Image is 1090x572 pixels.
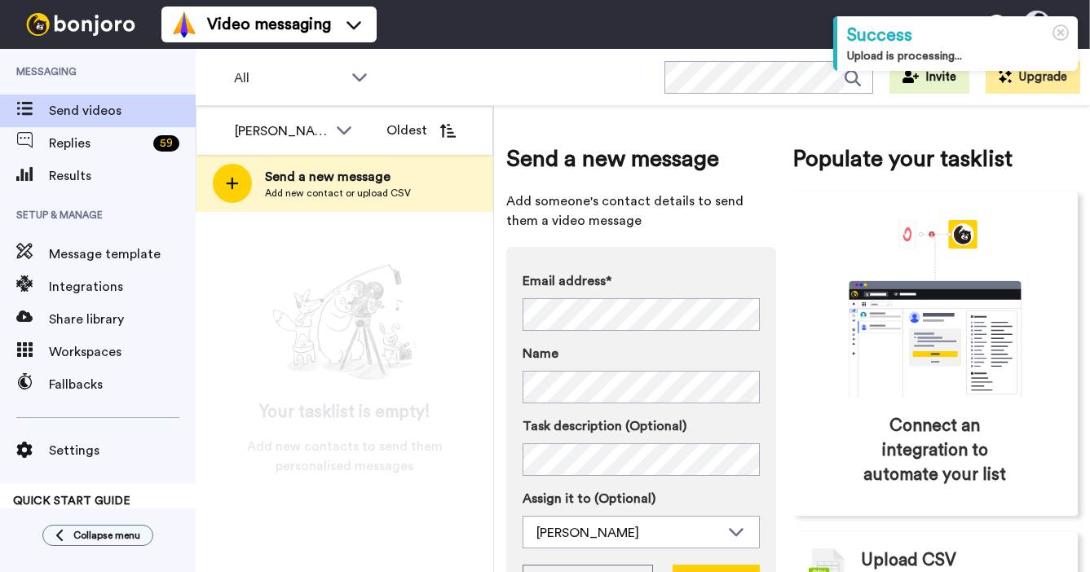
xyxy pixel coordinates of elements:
[889,61,969,94] button: Invite
[235,121,328,141] div: [PERSON_NAME]
[49,375,196,394] span: Fallbacks
[523,416,760,436] label: Task description (Optional)
[234,68,343,88] span: All
[171,11,197,37] img: vm-color.svg
[263,257,426,388] img: ready-set-action.png
[523,489,760,508] label: Assign it to (Optional)
[265,167,411,187] span: Send a new message
[49,310,196,329] span: Share library
[523,344,558,363] span: Name
[153,135,179,152] div: 59
[42,525,153,546] button: Collapse menu
[847,23,1068,48] div: Success
[49,134,147,153] span: Replies
[265,187,411,200] span: Add new contact or upload CSV
[792,143,1079,175] span: Populate your tasklist
[847,48,1068,64] div: Upload is processing...
[536,523,720,543] div: [PERSON_NAME]
[986,61,1080,94] button: Upgrade
[523,271,760,291] label: Email address*
[49,101,196,121] span: Send videos
[49,166,196,186] span: Results
[49,244,196,264] span: Message template
[49,342,196,362] span: Workspaces
[73,529,140,542] span: Collapse menu
[207,13,331,36] span: Video messaging
[374,114,468,147] button: Oldest
[506,191,776,231] span: Add someone's contact details to send them a video message
[13,495,130,507] span: QUICK START GUIDE
[49,277,196,297] span: Integrations
[20,13,142,36] img: bj-logo-header-white.svg
[813,220,1057,398] div: animation
[220,437,469,476] span: Add new contacts to send them personalised messages
[259,400,430,425] span: Your tasklist is empty!
[506,143,776,175] span: Send a new message
[49,441,196,460] span: Settings
[862,414,1009,487] span: Connect an integration to automate your list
